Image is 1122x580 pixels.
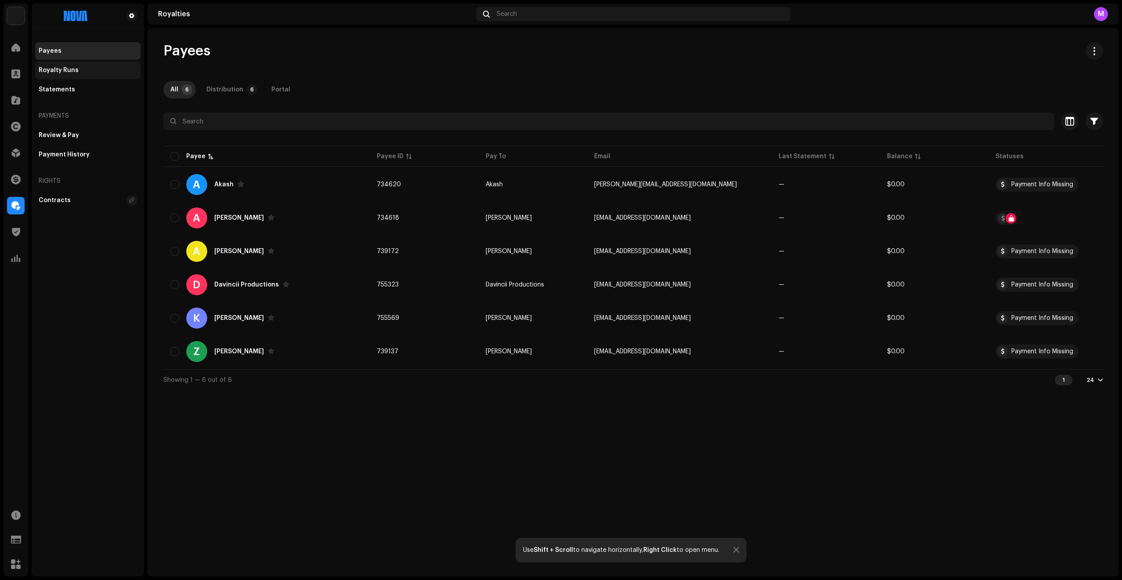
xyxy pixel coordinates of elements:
re-m-nav-item: Royalty Runs [35,62,141,79]
div: Payment Info Missing [1011,315,1073,321]
re-m-nav-item: Contracts [35,192,141,209]
span: — [779,315,784,321]
div: Review & Pay [39,132,79,139]
span: kliles2016@gmail.com [594,315,691,321]
span: 739137 [377,348,398,355]
re-a-nav-header: Rights [35,170,141,192]
span: $0.00 [887,215,905,221]
img: f5159e88-6796-4381-9ef9-795c40184c13 [7,7,25,25]
div: Zachary Dees [214,348,264,355]
span: — [779,181,784,188]
span: $0.00 [887,315,905,321]
div: Use to navigate horizontally, to open menu. [523,547,719,554]
span: Davincii Productions [486,282,544,288]
span: davinciiproductions@gmail.com [594,282,691,288]
div: 1 [1055,375,1072,385]
div: Balance [887,152,913,161]
div: Kevin Likes Jr. [214,315,264,321]
div: Last Statement [779,152,826,161]
div: All [170,81,178,98]
p-badge: 6 [182,84,192,95]
div: Portal [271,81,290,98]
span: $0.00 [887,248,905,254]
div: Payees [39,47,61,54]
span: Showing 1 — 6 out of 6 [163,377,232,383]
div: Payee [186,152,206,161]
re-m-nav-item: Statements [35,81,141,98]
div: Anthony Scott DePerto [214,248,264,254]
span: 734618 [377,215,399,221]
div: A [186,174,207,195]
div: Payment Info Missing [1011,282,1073,288]
span: 739172 [377,248,399,254]
div: Payment Info Missing [1011,248,1073,254]
div: Statements [39,86,75,93]
span: Kevin Likes Jr. [486,315,532,321]
img: 8db28948-3eae-414d-85d0-81e76db8b66b [39,11,112,21]
div: Royalty Runs [39,67,79,74]
re-a-nav-header: Payments [35,105,141,127]
div: K [186,308,207,329]
span: Payees [163,42,210,60]
strong: Right Click [643,547,677,553]
span: Akash [486,181,503,188]
re-m-nav-item: Payment History [35,146,141,163]
div: Payment History [39,151,90,158]
div: A [186,207,207,228]
div: Contracts [39,197,71,204]
re-m-nav-item: Payees [35,42,141,60]
div: Royalties [158,11,473,18]
span: aahuja@marsmarkets.com [594,181,737,188]
span: $0.00 [887,181,905,188]
div: A [186,241,207,262]
div: Distribution [206,81,243,98]
span: Akash Ahuja [486,215,532,221]
span: — [779,248,784,254]
span: — [779,282,784,288]
div: Z [186,341,207,362]
div: Payee ID [377,152,404,161]
span: zachdees14@gmail.com [594,348,691,355]
div: Akash Ahuja [214,215,264,221]
span: Anthony Scott DePerto [486,248,532,254]
span: $0.00 [887,348,905,355]
strong: Shift + Scroll [534,547,573,553]
input: Search [163,112,1054,130]
span: Zachary Dees [486,348,532,355]
span: ansstudios@gmail.com [594,248,691,254]
div: Payment Info Missing [1011,181,1073,188]
span: 755569 [377,315,399,321]
span: — [779,348,784,355]
span: 755323 [377,282,399,288]
span: Search [497,11,517,18]
span: — [779,215,784,221]
div: D [186,274,207,295]
span: 734620 [377,181,401,188]
span: akash@akashmusic.com [594,215,691,221]
div: 24 [1086,377,1094,384]
div: Akash [214,181,234,188]
re-m-nav-item: Review & Pay [35,127,141,144]
div: M [1094,7,1108,21]
p-badge: 6 [247,84,257,95]
div: Payment Info Missing [1011,348,1073,355]
span: $0.00 [887,282,905,288]
div: Davincii Productions [214,282,279,288]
